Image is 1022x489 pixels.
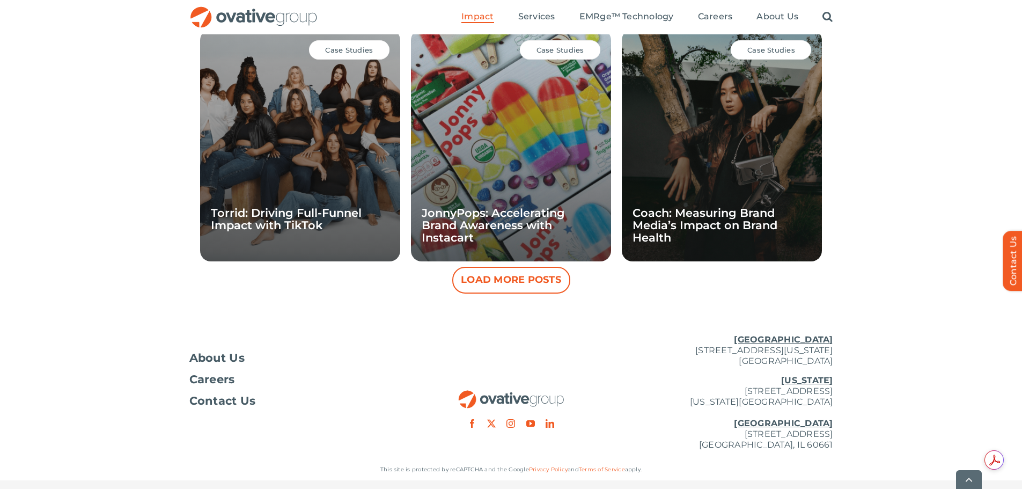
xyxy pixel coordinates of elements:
u: [GEOGRAPHIC_DATA] [734,334,833,345]
span: Careers [698,11,733,22]
a: Coach: Measuring Brand Media’s Impact on Brand Health [633,206,777,244]
a: Terms of Service [579,466,625,473]
a: EMRge™ Technology [579,11,674,23]
a: Services [518,11,555,23]
a: twitter [487,419,496,428]
span: Contact Us [189,396,256,406]
a: Careers [189,374,404,385]
a: Search [822,11,833,23]
button: Load More Posts [452,267,570,294]
span: Services [518,11,555,22]
span: EMRge™ Technology [579,11,674,22]
a: youtube [526,419,535,428]
a: Contact Us [189,396,404,406]
span: About Us [756,11,798,22]
a: About Us [189,353,404,363]
p: This site is protected by reCAPTCHA and the Google and apply. [189,464,833,475]
a: Privacy Policy [529,466,568,473]
a: OG_Full_horizontal_RGB [189,5,318,16]
a: Torrid: Driving Full-Funnel Impact with TikTok [211,206,362,232]
a: About Us [756,11,798,23]
u: [US_STATE] [781,375,833,385]
span: About Us [189,353,245,363]
a: instagram [506,419,515,428]
a: JonnyPops: Accelerating Brand Awareness with Instacart [422,206,565,244]
a: Impact [461,11,494,23]
a: Careers [698,11,733,23]
span: Impact [461,11,494,22]
a: OG_Full_horizontal_RGB [458,389,565,399]
span: Careers [189,374,235,385]
a: facebook [468,419,476,428]
u: [GEOGRAPHIC_DATA] [734,418,833,428]
a: linkedin [546,419,554,428]
p: [STREET_ADDRESS] [US_STATE][GEOGRAPHIC_DATA] [STREET_ADDRESS] [GEOGRAPHIC_DATA], IL 60661 [619,375,833,450]
nav: Footer Menu [189,353,404,406]
p: [STREET_ADDRESS][US_STATE] [GEOGRAPHIC_DATA] [619,334,833,367]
